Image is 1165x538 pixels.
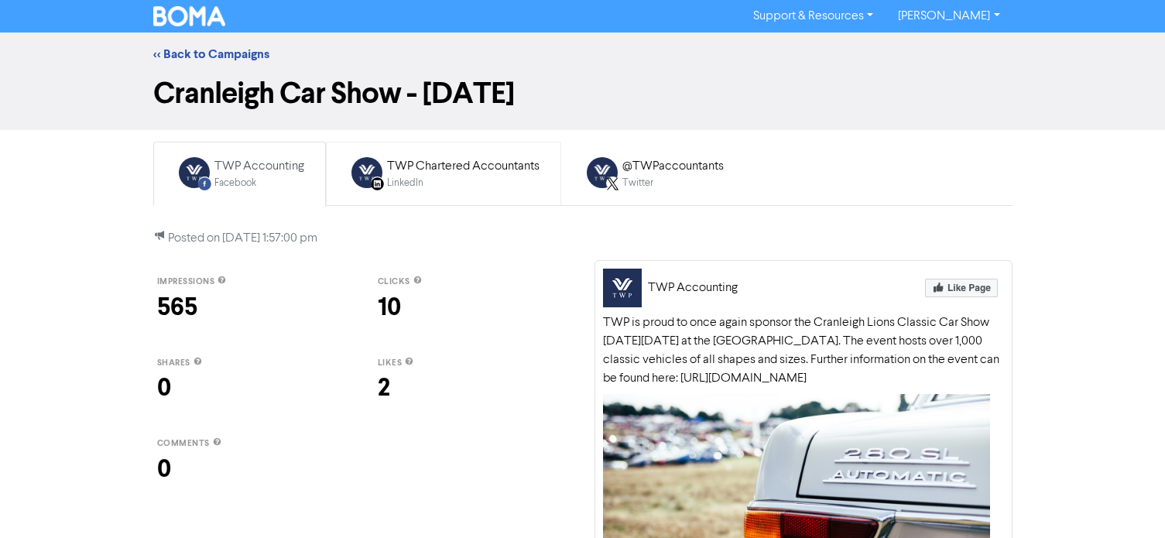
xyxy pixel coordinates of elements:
[378,369,567,406] div: 2
[387,157,540,176] div: TWP Chartered Accountants
[157,289,347,326] div: 565
[214,157,304,176] div: TWP Accounting
[648,279,738,297] div: TWP Accounting
[179,157,210,188] img: FACEBOOK_POST
[622,176,724,190] div: Twitter
[741,4,886,29] a: Support & Resources
[387,176,540,190] div: LinkedIn
[214,176,304,190] div: Facebook
[886,4,1012,29] a: [PERSON_NAME]
[351,157,382,188] img: LINKEDIN
[587,157,618,188] img: TWITTER
[153,46,269,62] a: << Back to Campaigns
[622,157,724,176] div: @TWPaccountants
[153,6,226,26] img: BOMA Logo
[153,229,1013,248] p: Posted on [DATE] 1:57:00 pm
[603,269,642,307] img: TWP Accounting
[157,438,210,449] span: comments
[925,279,998,297] img: Like Page
[153,76,1013,111] h1: Cranleigh Car Show - [DATE]
[378,358,403,368] span: likes
[378,276,410,287] span: clicks
[157,451,347,488] div: 0
[971,371,1165,538] iframe: Chat Widget
[157,358,190,368] span: shares
[603,314,1004,388] div: TWP is proud to once again sponsor the Cranleigh Lions Classic Car Show [DATE][DATE] at the [GEOG...
[157,369,347,406] div: 0
[378,289,567,326] div: 10
[157,276,215,287] span: impressions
